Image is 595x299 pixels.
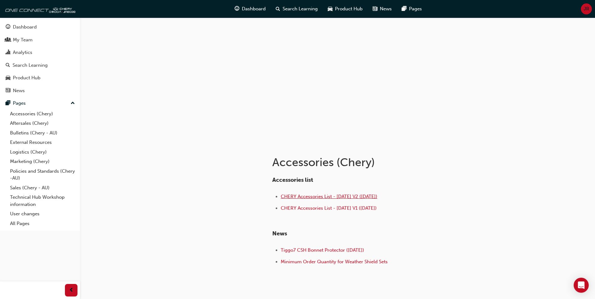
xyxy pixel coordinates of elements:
[8,109,77,119] a: Accessories (Chery)
[402,5,406,13] span: pages-icon
[3,21,77,33] a: Dashboard
[373,5,377,13] span: news-icon
[272,176,313,183] span: Accessories list
[581,3,592,14] button: JR
[3,3,75,15] img: oneconnect
[6,37,10,43] span: people-icon
[242,5,266,13] span: Dashboard
[8,192,77,209] a: Technical Hub Workshop information
[272,230,287,237] span: News
[8,166,77,183] a: Policies and Standards (Chery -AU)
[409,5,422,13] span: Pages
[8,128,77,138] a: Bulletins (Chery - AU)
[8,157,77,166] a: Marketing (Chery)
[397,3,427,15] a: pages-iconPages
[272,155,478,169] h1: Accessories (Chery)
[281,259,388,265] a: Minimum Order Quantity for Weather Shield Sets
[3,34,77,46] a: My Team
[323,3,368,15] a: car-iconProduct Hub
[8,118,77,128] a: Aftersales (Chery)
[6,63,10,68] span: search-icon
[328,5,332,13] span: car-icon
[281,194,377,199] a: CHERY Accessories List - [DATE] V2 ([DATE])
[3,20,77,97] button: DashboardMy TeamAnalyticsSearch LearningProduct HubNews
[6,75,10,81] span: car-icon
[8,147,77,157] a: Logistics (Chery)
[69,286,74,294] span: prev-icon
[13,87,25,94] div: News
[3,47,77,58] a: Analytics
[13,49,32,56] div: Analytics
[6,50,10,55] span: chart-icon
[584,5,589,13] span: JR
[8,209,77,219] a: User changes
[13,62,48,69] div: Search Learning
[3,85,77,97] a: News
[230,3,271,15] a: guage-iconDashboard
[281,205,377,211] a: CHERY Accessories List - [DATE] V1 ([DATE])
[380,5,392,13] span: News
[281,247,364,253] a: Tiggo7 CSH Bonnet Protector ([DATE])
[335,5,363,13] span: Product Hub
[8,183,77,193] a: Sales (Chery - AU)
[3,72,77,84] a: Product Hub
[235,5,239,13] span: guage-icon
[71,99,75,108] span: up-icon
[3,97,77,109] button: Pages
[574,278,589,293] div: Open Intercom Messenger
[8,138,77,147] a: External Resources
[6,24,10,30] span: guage-icon
[283,5,318,13] span: Search Learning
[6,88,10,94] span: news-icon
[13,100,26,107] div: Pages
[13,36,33,44] div: My Team
[276,5,280,13] span: search-icon
[13,74,40,81] div: Product Hub
[6,101,10,106] span: pages-icon
[368,3,397,15] a: news-iconNews
[8,219,77,228] a: All Pages
[3,60,77,71] a: Search Learning
[271,3,323,15] a: search-iconSearch Learning
[13,24,37,31] div: Dashboard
